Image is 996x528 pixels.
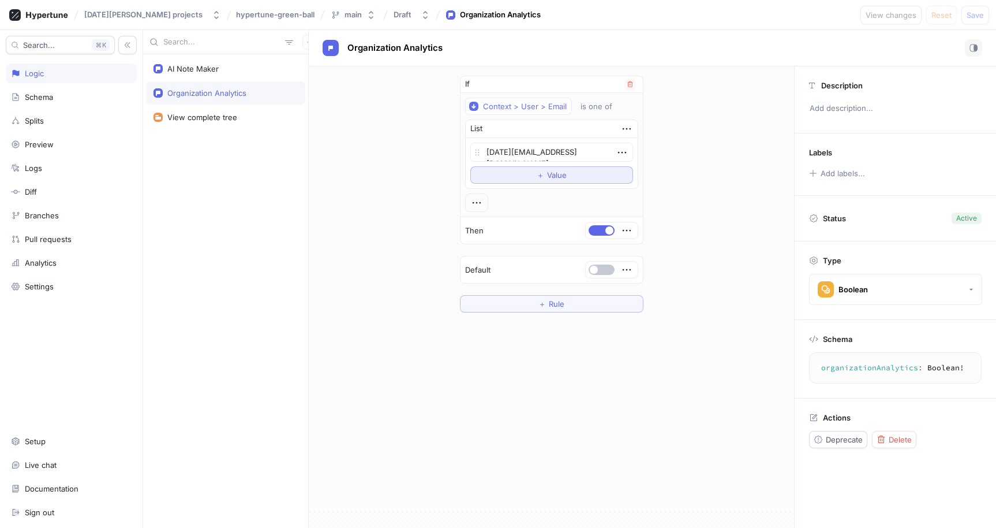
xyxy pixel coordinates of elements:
[823,210,846,226] p: Status
[167,113,237,122] div: View complete tree
[575,98,629,115] button: is one of
[25,437,46,446] div: Setup
[483,102,567,111] div: Context > User > Email
[394,10,411,20] div: Draft
[25,508,54,517] div: Sign out
[25,484,78,493] div: Documentation
[84,10,203,20] div: [DATE][PERSON_NAME] projects
[25,211,59,220] div: Branches
[809,431,867,448] button: Deprecate
[465,225,484,237] p: Then
[823,256,841,265] p: Type
[25,163,42,173] div: Logs
[326,5,380,24] button: main
[804,99,986,118] p: Add description...
[345,10,362,20] div: main
[25,282,54,291] div: Settings
[23,42,55,49] span: Search...
[470,143,633,162] textarea: [DATE][EMAIL_ADDRESS][DOMAIN_NAME]
[80,5,226,24] button: [DATE][PERSON_NAME] projects
[25,460,57,470] div: Live chat
[460,295,643,313] button: ＋Rule
[167,64,219,73] div: AI Note Maker
[805,166,868,181] button: Add labels...
[465,265,490,276] p: Default
[465,79,470,90] p: If
[956,213,977,224] div: Active
[25,69,44,78] div: Logic
[838,285,868,295] div: Boolean
[167,88,246,98] div: Organization Analytics
[821,81,863,90] p: Description
[470,123,482,135] div: List
[6,479,137,499] a: Documentation
[926,6,957,24] button: Reset
[814,358,976,378] textarea: organizationAnalytics: Boolean!
[25,187,37,196] div: Diff
[460,9,541,21] div: Organization Analytics
[860,6,922,24] button: View changes
[470,166,633,184] button: ＋Value
[25,116,44,125] div: Splits
[347,43,443,53] span: Organization Analytics
[538,300,546,307] span: ＋
[163,36,280,48] input: Search...
[25,140,54,149] div: Preview
[549,300,564,307] span: Rule
[823,413,851,422] p: Actions
[547,172,567,179] span: Value
[826,436,863,443] span: Deprecate
[866,12,916,18] span: View changes
[889,436,912,443] span: Delete
[931,12,952,18] span: Reset
[6,36,115,54] button: Search...K
[92,39,110,51] div: K
[872,431,916,448] button: Delete
[809,274,982,305] button: Boolean
[389,5,435,24] button: Draft
[25,258,57,267] div: Analytics
[25,235,72,244] div: Pull requests
[236,10,314,18] span: hypertune-green-ball
[25,92,53,102] div: Schema
[823,334,852,344] p: Schema
[961,6,989,24] button: Save
[537,172,544,179] span: ＋
[967,12,984,18] span: Save
[809,148,832,157] p: Labels
[465,98,572,115] button: Context > User > Email
[581,102,612,111] div: is one of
